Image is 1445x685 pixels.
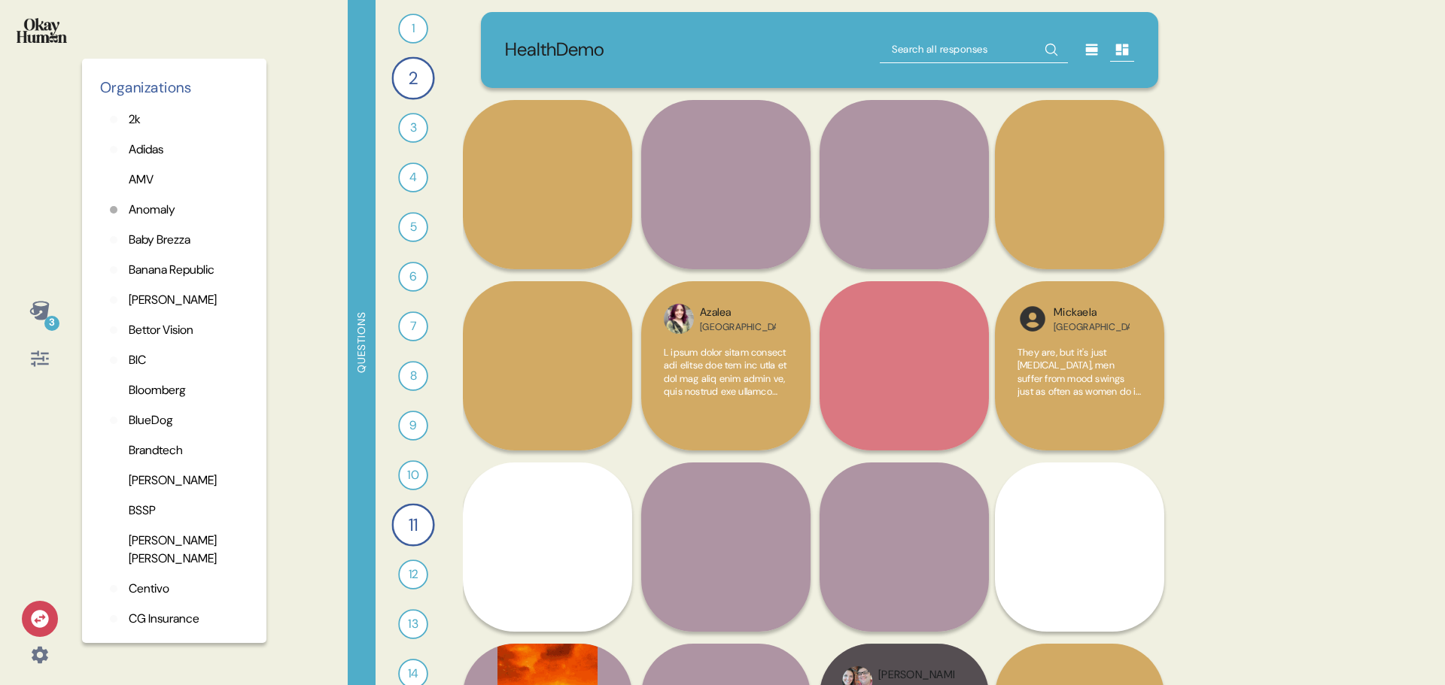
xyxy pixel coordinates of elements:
p: Banana Republic [129,261,214,279]
div: Mickaela [1054,305,1130,321]
p: Bloomberg [129,381,186,399]
p: Baby Brezza [129,231,190,249]
p: Brandtech [129,441,183,459]
div: 8 [398,361,428,391]
p: BIC [129,351,146,369]
div: 5 [398,212,428,242]
p: Anomaly [129,201,175,219]
p: 2k [129,111,141,129]
div: 13 [398,609,428,639]
p: Adidas [129,141,163,159]
p: BlueDog [129,411,173,429]
div: 10 [398,460,428,490]
p: Centivo [129,580,169,598]
div: [GEOGRAPHIC_DATA] [1054,321,1130,333]
div: [GEOGRAPHIC_DATA] [700,321,776,333]
div: Azalea [700,305,776,321]
div: 1 [398,14,428,44]
img: l1ibTKarBSWXLOhlfT5LxFP+OttMJpPJZDKZTCbz9PgHEggSPYjZSwEAAAAASUVORK5CYII= [1018,304,1048,334]
div: 9 [398,411,428,441]
img: profilepic_5079548458742416.jpg [664,304,694,334]
div: 12 [398,559,428,590]
div: 4 [398,162,428,192]
p: BSSP [129,502,156,520]
p: AMV [129,171,154,189]
div: 11 [391,503,434,546]
input: Search all responses [880,36,1068,63]
div: 2 [391,56,434,99]
p: HealthDemo [505,36,604,64]
div: 7 [398,311,428,341]
p: Bettor Vision [129,321,193,339]
div: 3 [44,316,59,331]
img: okayhuman.3b1b6348.png [17,18,67,43]
div: [PERSON_NAME] [878,667,954,683]
p: CG Insurance [129,610,199,628]
div: Organizations [94,77,198,99]
div: 3 [398,113,428,143]
p: [PERSON_NAME] [129,471,217,490]
div: 6 [398,262,428,292]
p: [PERSON_NAME] [129,291,217,309]
p: [PERSON_NAME] [PERSON_NAME] [129,532,242,568]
